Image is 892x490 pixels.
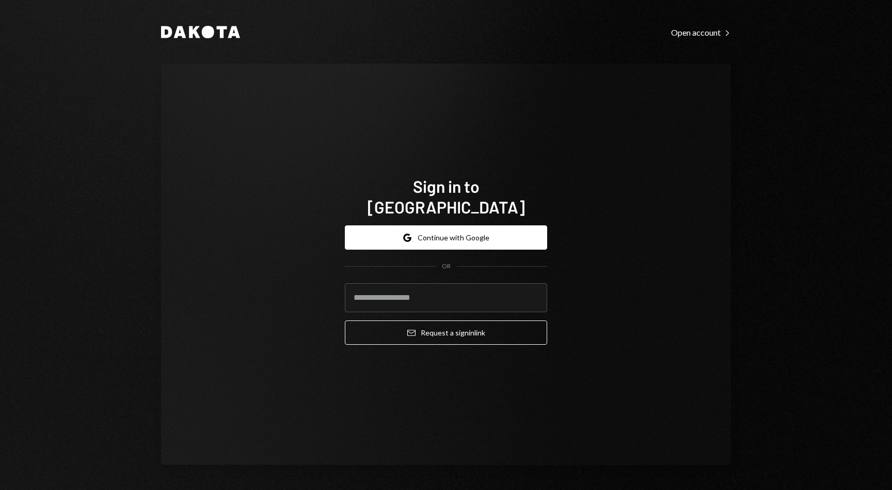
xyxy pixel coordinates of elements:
button: Continue with Google [345,225,547,250]
div: Open account [671,27,731,38]
h1: Sign in to [GEOGRAPHIC_DATA] [345,176,547,217]
button: Request a signinlink [345,320,547,345]
div: OR [442,262,451,271]
a: Open account [671,26,731,38]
